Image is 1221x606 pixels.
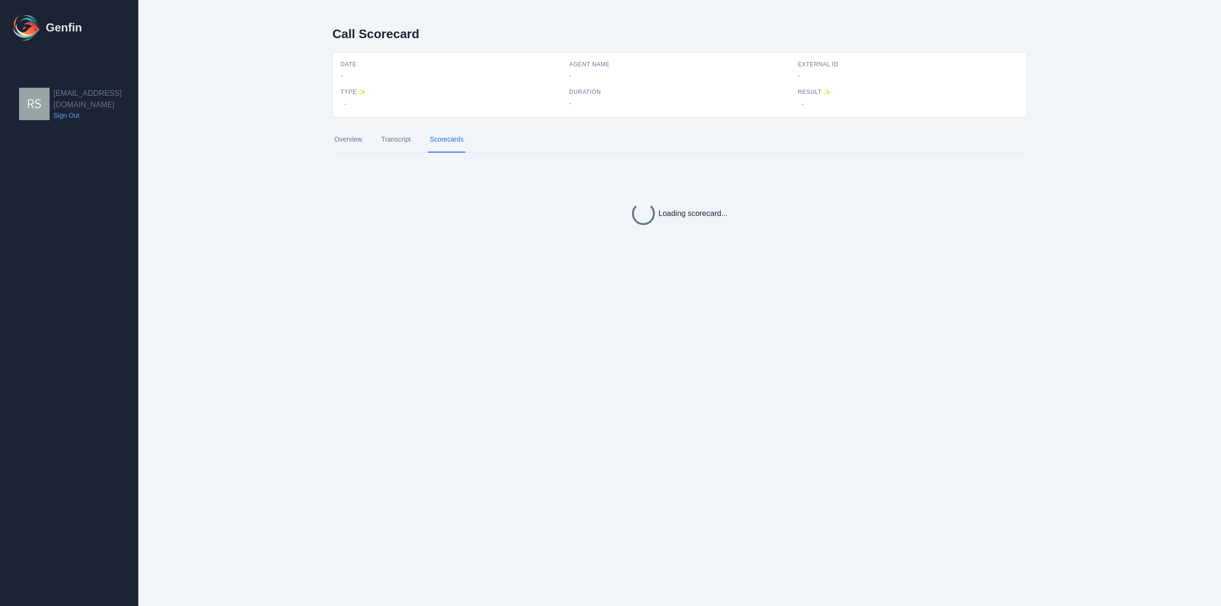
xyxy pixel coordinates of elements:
[379,127,413,153] a: Transcript
[53,111,138,120] a: Sign Out
[332,27,419,41] h2: Call Scorecard
[659,208,728,219] span: Loading scorecard...
[46,20,82,35] h1: Genfin
[53,88,138,111] h2: [EMAIL_ADDRESS][DOMAIN_NAME]
[569,61,790,68] span: Agent Name
[798,99,807,109] span: -
[798,71,1019,81] span: -
[11,12,42,43] img: Logo
[798,88,1019,96] span: Result ✨
[332,127,1027,153] nav: Tabs
[569,71,790,81] span: -
[19,88,50,120] img: rsharma@aainsco.com
[569,88,790,96] span: Duration
[341,88,561,96] span: Type ✨
[332,127,364,153] a: Overview
[341,99,350,109] span: -
[341,71,561,81] span: -
[569,99,790,108] span: -
[341,61,561,68] span: Date
[428,127,466,153] a: Scorecards
[798,61,1019,68] span: External ID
